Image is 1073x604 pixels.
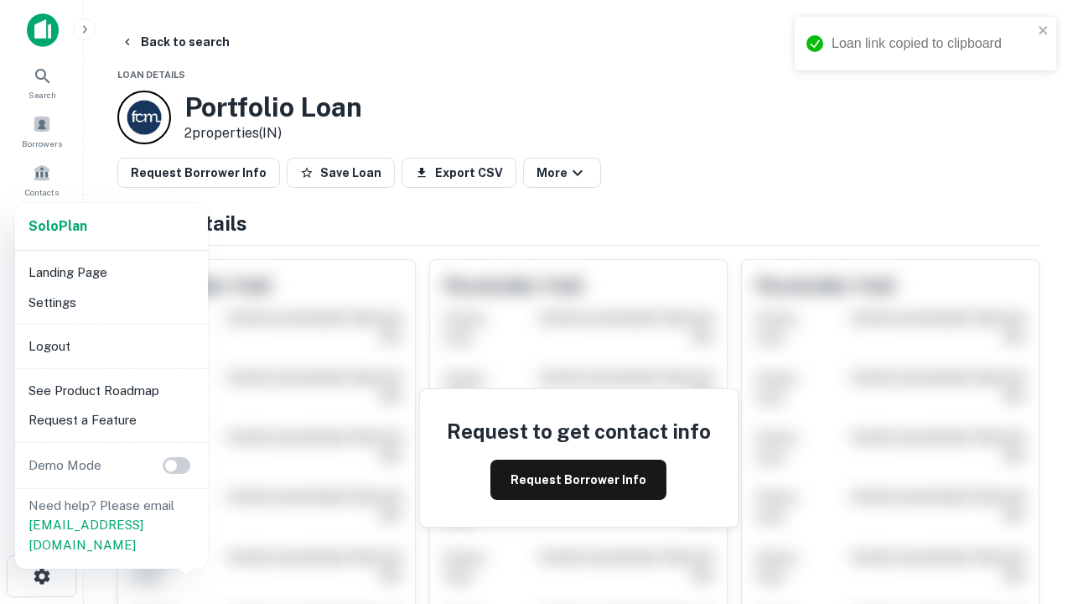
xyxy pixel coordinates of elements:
iframe: Chat Widget [989,416,1073,497]
li: Logout [22,331,201,362]
li: Landing Page [22,258,201,288]
p: Need help? Please email [29,496,194,555]
p: Demo Mode [22,456,108,476]
li: Settings [22,288,201,318]
a: SoloPlan [29,216,87,237]
li: Request a Feature [22,405,201,435]
a: [EMAIL_ADDRESS][DOMAIN_NAME] [29,518,143,552]
li: See Product Roadmap [22,376,201,406]
div: Loan link copied to clipboard [832,34,1033,54]
strong: Solo Plan [29,218,87,234]
button: close [1038,23,1050,39]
